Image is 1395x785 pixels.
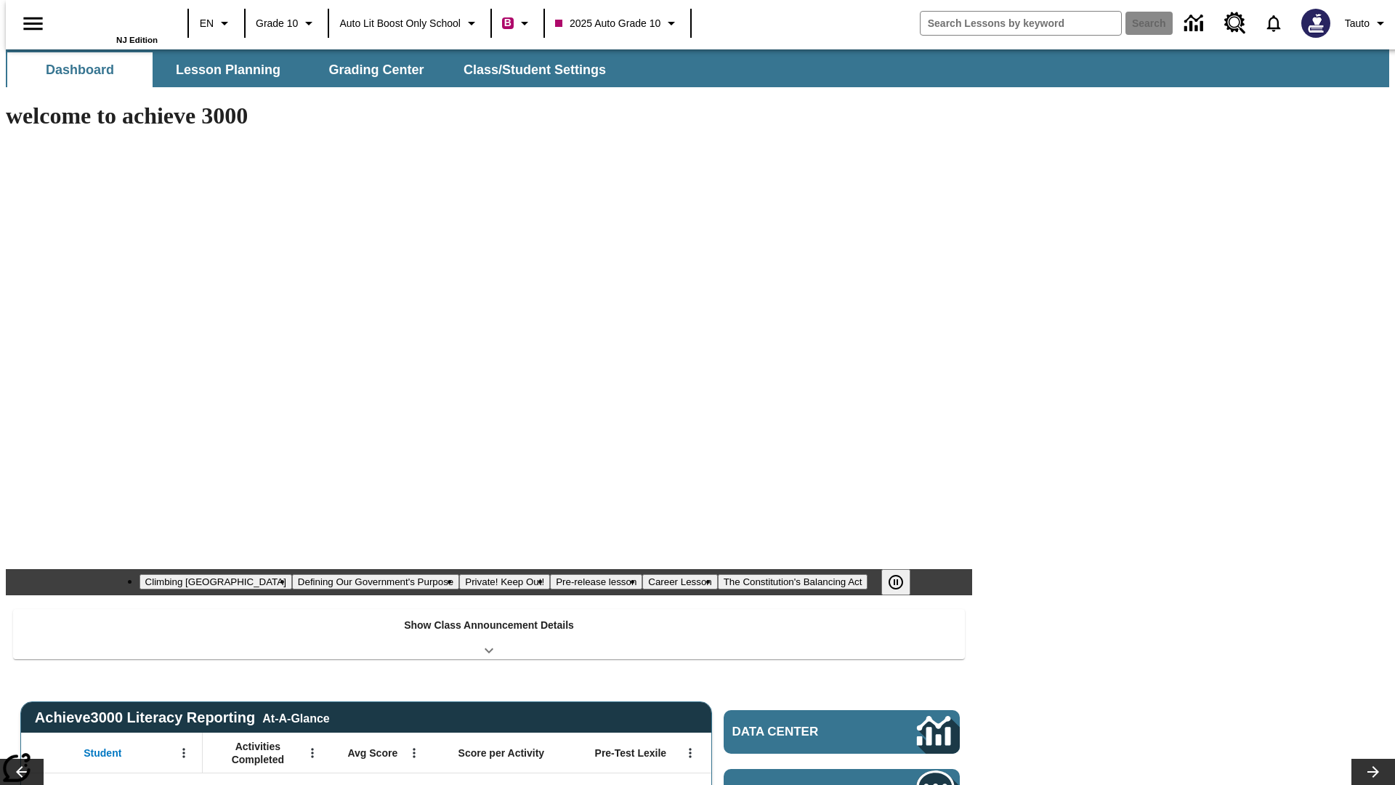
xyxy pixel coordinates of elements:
[193,10,240,36] button: Language: EN, Select a language
[63,7,158,36] a: Home
[328,62,424,78] span: Grading Center
[6,102,972,129] h1: welcome to achieve 3000
[1351,759,1395,785] button: Lesson carousel, Next
[339,16,461,31] span: Auto Lit Boost only School
[347,746,397,760] span: Avg Score
[302,742,323,764] button: Open Menu
[595,746,667,760] span: Pre-Test Lexile
[46,62,114,78] span: Dashboard
[84,746,121,760] span: Student
[555,16,660,31] span: 2025 Auto Grade 10
[250,10,323,36] button: Grade: Grade 10, Select a grade
[718,574,868,589] button: Slide 6 The Constitution's Balancing Act
[458,746,545,760] span: Score per Activity
[6,49,1389,87] div: SubNavbar
[262,709,329,725] div: At-A-Glance
[176,62,280,78] span: Lesson Planning
[35,709,330,726] span: Achieve3000 Literacy Reporting
[63,5,158,44] div: Home
[550,574,642,589] button: Slide 4 Pre-release lesson
[403,742,425,764] button: Open Menu
[881,569,925,595] div: Pause
[304,52,449,87] button: Grading Center
[1345,16,1370,31] span: Tauto
[496,10,539,36] button: Boost Class color is violet red. Change class color
[139,574,292,589] button: Slide 1 Climbing Mount Tai
[210,740,306,766] span: Activities Completed
[333,10,486,36] button: School: Auto Lit Boost only School, Select your school
[881,569,910,595] button: Pause
[1293,4,1339,42] button: Select a new avatar
[404,618,574,633] p: Show Class Announcement Details
[504,14,511,32] span: B
[12,2,54,45] button: Open side menu
[155,52,301,87] button: Lesson Planning
[7,52,153,87] button: Dashboard
[1255,4,1293,42] a: Notifications
[13,609,965,659] div: Show Class Announcement Details
[1301,9,1330,38] img: Avatar
[459,574,550,589] button: Slide 3 Private! Keep Out!
[642,574,717,589] button: Slide 5 Career Lesson
[724,710,960,754] a: Data Center
[452,52,618,87] button: Class/Student Settings
[116,36,158,44] span: NJ Edition
[1216,4,1255,43] a: Resource Center, Will open in new tab
[464,62,606,78] span: Class/Student Settings
[679,742,701,764] button: Open Menu
[292,574,459,589] button: Slide 2 Defining Our Government's Purpose
[200,16,214,31] span: EN
[732,725,868,739] span: Data Center
[256,16,298,31] span: Grade 10
[6,52,619,87] div: SubNavbar
[549,10,686,36] button: Class: 2025 Auto Grade 10, Select your class
[1176,4,1216,44] a: Data Center
[921,12,1121,35] input: search field
[1339,10,1395,36] button: Profile/Settings
[173,742,195,764] button: Open Menu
